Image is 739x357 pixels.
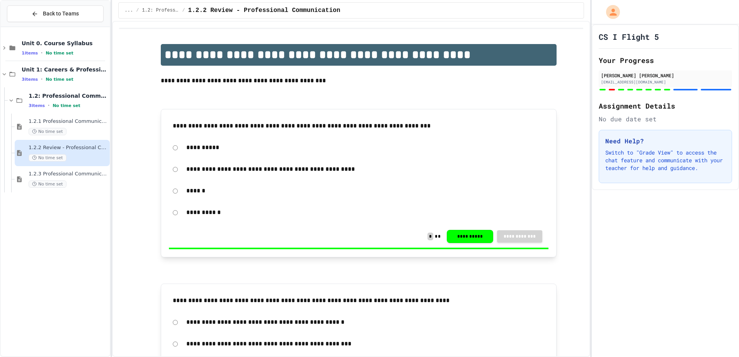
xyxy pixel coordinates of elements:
span: No time set [46,51,73,56]
span: 1.2.2 Review - Professional Communication [29,144,108,151]
span: / [182,7,185,14]
span: No time set [46,77,73,82]
span: No time set [29,180,66,188]
span: Unit 1: Careers & Professionalism [22,66,108,73]
span: • [41,76,43,82]
span: 1 items [22,51,38,56]
div: No due date set [599,114,732,124]
span: No time set [53,103,80,108]
span: Unit 0. Course Syllabus [22,40,108,47]
span: • [41,50,43,56]
span: • [48,102,49,109]
span: 1.2.1 Professional Communication [29,118,108,125]
span: / [136,7,139,14]
span: No time set [29,128,66,135]
span: 1.2.3 Professional Communication Challenge [29,171,108,177]
span: 1.2.2 Review - Professional Communication [188,6,341,15]
span: 3 items [29,103,45,108]
span: 3 items [22,77,38,82]
h2: Your Progress [599,55,732,66]
div: My Account [598,3,622,21]
span: No time set [29,154,66,161]
h3: Need Help? [605,136,725,146]
span: Back to Teams [43,10,79,18]
div: [EMAIL_ADDRESS][DOMAIN_NAME] [601,79,730,85]
div: [PERSON_NAME] [PERSON_NAME] [601,72,730,79]
h2: Assignment Details [599,100,732,111]
span: ... [125,7,133,14]
span: 1.2: Professional Communication [142,7,179,14]
p: Switch to "Grade View" to access the chat feature and communicate with your teacher for help and ... [605,149,725,172]
h1: CS I Flight 5 [599,31,659,42]
span: 1.2: Professional Communication [29,92,108,99]
button: Back to Teams [7,5,104,22]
